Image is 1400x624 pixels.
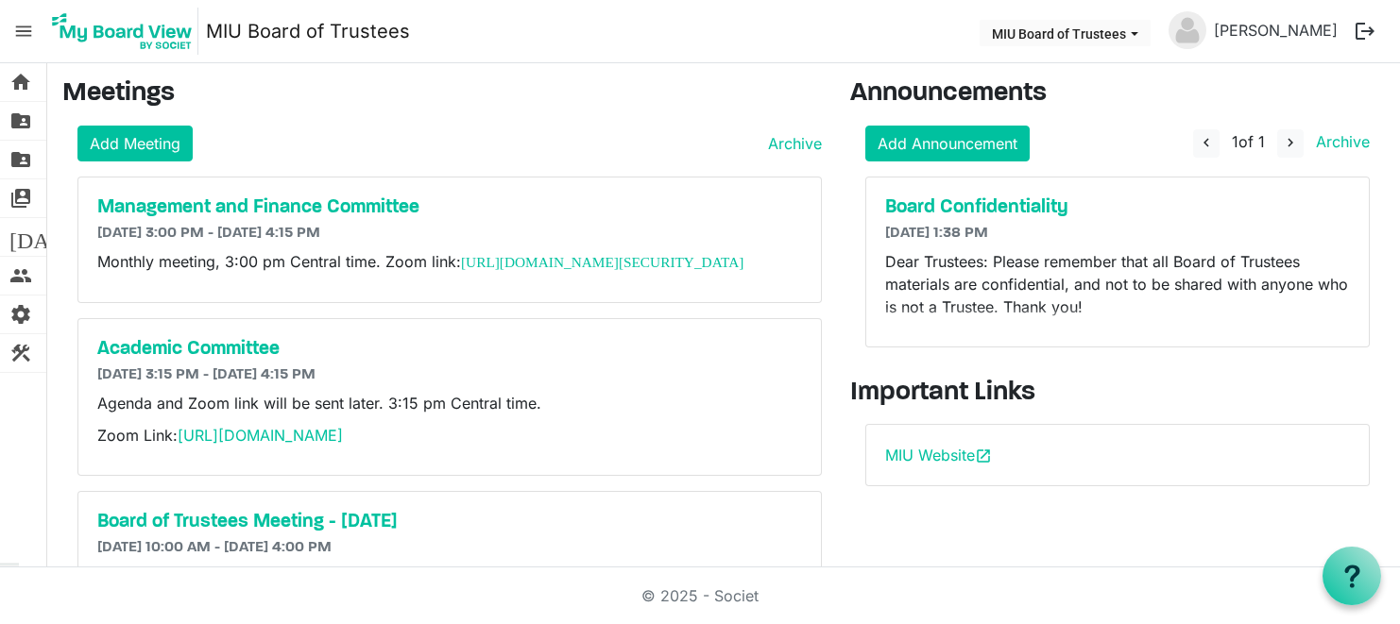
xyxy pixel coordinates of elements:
span: home [9,63,32,101]
span: of 1 [1232,132,1265,151]
span: navigate_before [1198,134,1215,151]
a: Board Confidentiality [885,196,1350,219]
span: [DATE] [9,218,82,256]
a: Add Meeting [77,126,193,161]
span: people [9,257,32,295]
h6: [DATE] 3:00 PM - [DATE] 4:15 PM [97,225,802,243]
img: no-profile-picture.svg [1169,11,1206,49]
a: Academic Committee [97,338,802,361]
span: menu [6,13,42,49]
span: open_in_new [975,447,992,464]
span: switch_account [9,179,32,217]
span: folder_shared [9,102,32,140]
button: navigate_before [1193,129,1220,158]
a: My Board View Logo [46,8,206,55]
span: Zoom Link: [97,426,343,445]
a: MIU Websiteopen_in_new [885,446,992,464]
img: My Board View Logo [46,8,198,55]
h6: [DATE] 10:00 AM - [DATE] 4:00 PM [97,539,802,557]
p: Fall Board Meeting, 10:00 AM - 4:00 PM Central time. [97,565,802,587]
h3: Important Links [850,378,1385,410]
span: navigate_next [1282,134,1299,151]
h6: [DATE] 3:15 PM - [DATE] 4:15 PM [97,366,802,384]
a: MIU Board of Trustees [206,12,410,50]
button: logout [1345,11,1385,51]
a: Archive [1308,132,1370,151]
a: Archive [760,132,822,155]
span: construction [9,334,32,372]
button: navigate_next [1277,129,1304,158]
h3: Announcements [850,78,1385,110]
p: Dear Trustees: Please remember that all Board of Trustees materials are confidential, and not to ... [885,250,1350,318]
p: Monthly meeting, 3:00 pm Central time. Zoom link: [97,250,802,274]
a: [PERSON_NAME] [1206,11,1345,49]
span: settings [9,295,32,333]
a: © 2025 - Societ [641,586,759,605]
a: [URL][DOMAIN_NAME][SECURITY_DATA] [461,254,743,270]
h3: Meetings [62,78,822,110]
a: [URL][DOMAIN_NAME] [178,426,343,445]
span: folder_shared [9,141,32,178]
span: [DATE] 1:38 PM [885,226,988,241]
span: 1 [1232,132,1238,151]
button: MIU Board of Trustees dropdownbutton [980,20,1151,46]
a: Board of Trustees Meeting - [DATE] [97,511,802,533]
a: Add Announcement [865,126,1030,161]
p: Agenda and Zoom link will be sent later. 3:15 pm Central time. [97,392,802,414]
a: Management and Finance Committee [97,196,802,219]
